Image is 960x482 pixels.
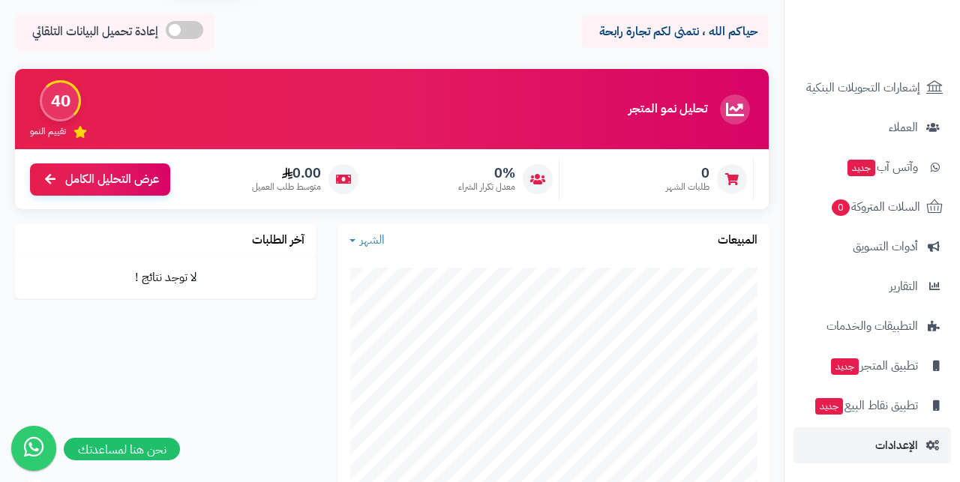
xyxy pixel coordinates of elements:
[889,117,918,138] span: العملاء
[30,125,66,138] span: تقييم النمو
[831,358,859,375] span: جديد
[875,435,918,456] span: الإعدادات
[853,236,918,257] span: أدوات التسويق
[252,181,321,193] span: متوسط طلب العميل
[666,165,709,181] span: 0
[666,181,709,193] span: طلبات الشهر
[793,149,951,185] a: وآتس آبجديد
[15,257,316,298] td: لا توجد نتائج !
[592,23,757,40] p: حياكم الله ، نتمنى لكم تجارة رابحة
[252,234,304,247] h3: آخر الطلبات
[793,348,951,384] a: تطبيق المتجرجديد
[718,234,757,247] h3: المبيعات
[30,163,170,196] a: عرض التحليل الكامل
[806,77,920,98] span: إشعارات التحويلات البنكية
[793,427,951,463] a: الإعدادات
[793,109,951,145] a: العملاء
[889,276,918,297] span: التقارير
[815,398,843,415] span: جديد
[32,23,158,40] span: إعادة تحميل البيانات التلقائي
[846,157,918,178] span: وآتس آب
[847,160,875,176] span: جديد
[793,388,951,424] a: تطبيق نقاط البيعجديد
[793,308,951,344] a: التطبيقات والخدمات
[793,70,951,106] a: إشعارات التحويلات البنكية
[814,395,918,416] span: تطبيق نقاط البيع
[349,232,385,249] a: الشهر
[793,229,951,265] a: أدوات التسويق
[458,165,515,181] span: 0%
[252,165,321,181] span: 0.00
[829,355,918,376] span: تطبيق المتجر
[826,316,918,337] span: التطبيقات والخدمات
[360,231,385,249] span: الشهر
[628,103,707,116] h3: تحليل نمو المتجر
[830,196,920,217] span: السلات المتروكة
[458,181,515,193] span: معدل تكرار الشراء
[832,199,850,216] span: 0
[793,268,951,304] a: التقارير
[793,189,951,225] a: السلات المتروكة0
[65,171,159,188] span: عرض التحليل الكامل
